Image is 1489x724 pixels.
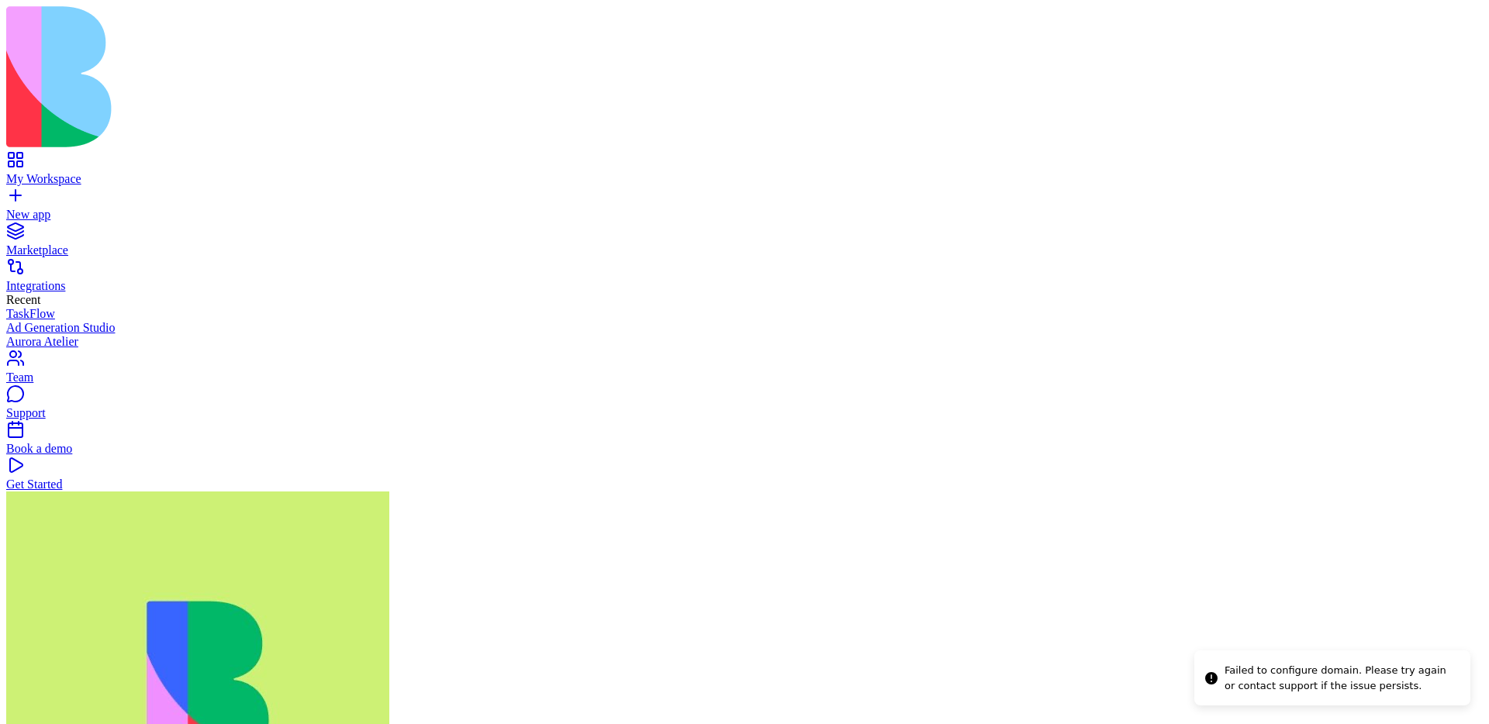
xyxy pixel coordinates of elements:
a: My Workspace [6,158,1483,186]
a: New app [6,194,1483,222]
img: logo [6,6,630,147]
div: Integrations [6,279,1483,293]
div: Marketplace [6,243,1483,257]
a: Get Started [6,464,1483,491]
div: Team [6,371,1483,384]
a: Marketplace [6,229,1483,257]
a: Book a demo [6,428,1483,456]
a: TaskFlow [6,307,1483,321]
span: Recent [6,293,40,306]
div: New app [6,208,1483,222]
div: Get Started [6,477,1483,491]
a: Team [6,357,1483,384]
div: Support [6,406,1483,420]
div: Failed to configure domain. Please try again or contact support if the issue persists. [1225,663,1458,693]
div: My Workspace [6,172,1483,186]
a: Integrations [6,265,1483,293]
div: Book a demo [6,442,1483,456]
a: Support [6,392,1483,420]
a: Ad Generation Studio [6,321,1483,335]
a: Aurora Atelier [6,335,1483,349]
